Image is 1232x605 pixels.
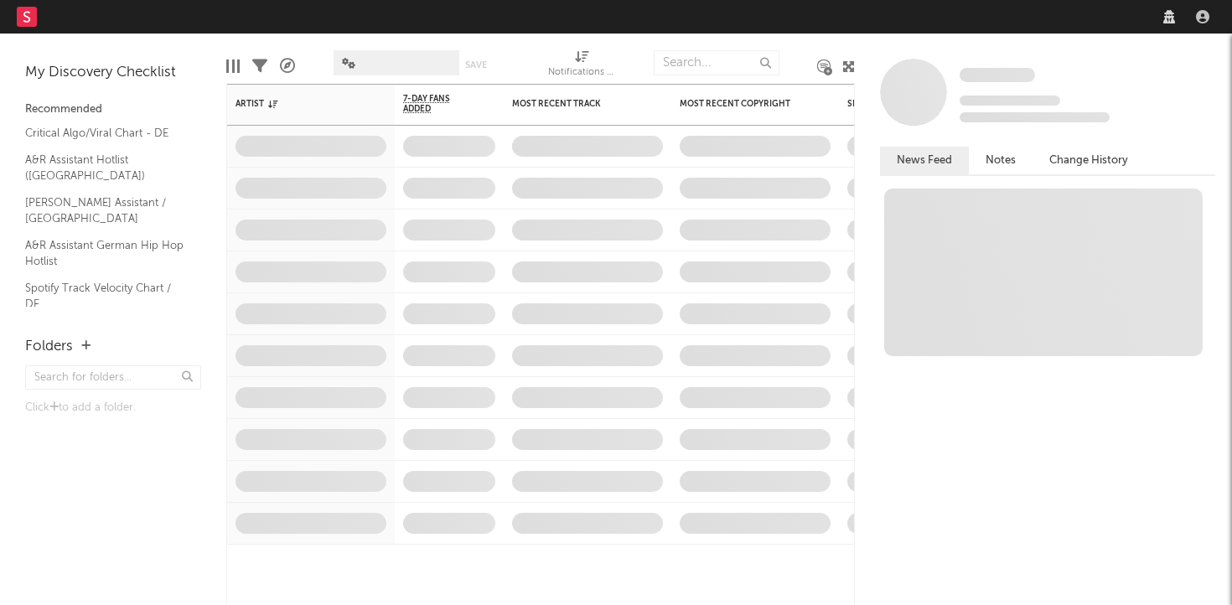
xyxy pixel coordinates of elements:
[25,194,184,228] a: [PERSON_NAME] Assistant / [GEOGRAPHIC_DATA]
[548,63,615,83] div: Notifications (Artist)
[25,279,184,313] a: Spotify Track Velocity Chart / DE
[960,96,1060,106] span: Tracking Since: [DATE]
[680,99,805,109] div: Most Recent Copyright
[280,42,295,90] div: A&R Pipeline
[969,147,1033,174] button: Notes
[25,63,201,83] div: My Discovery Checklist
[25,151,184,185] a: A&R Assistant Hotlist ([GEOGRAPHIC_DATA])
[25,365,201,390] input: Search for folders...
[847,99,973,109] div: Spotify Monthly Listeners
[960,112,1110,122] span: 0 fans last week
[25,337,73,357] div: Folders
[25,398,201,418] div: Click to add a folder.
[25,124,184,142] a: Critical Algo/Viral Chart - DE
[25,100,201,120] div: Recommended
[512,99,638,109] div: Most Recent Track
[236,99,361,109] div: Artist
[465,60,487,70] button: Save
[226,42,240,90] div: Edit Columns
[25,236,184,271] a: A&R Assistant German Hip Hop Hotlist
[548,42,615,90] div: Notifications (Artist)
[880,147,969,174] button: News Feed
[654,50,779,75] input: Search...
[252,42,267,90] div: Filters
[1033,147,1145,174] button: Change History
[960,68,1035,82] span: Some Artist
[403,94,470,114] span: 7-Day Fans Added
[960,67,1035,84] a: Some Artist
